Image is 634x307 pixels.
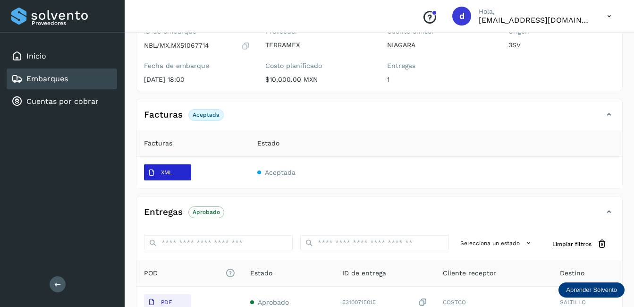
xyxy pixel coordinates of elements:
p: 1 [387,76,493,84]
p: Proveedores [32,20,113,26]
div: Aprender Solvento [558,282,625,298]
a: Cuentas por cobrar [26,97,99,106]
h4: Entregas [144,207,183,218]
label: Costo planificado [265,62,372,70]
label: Fecha de embarque [144,62,250,70]
p: [DATE] 18:00 [144,76,250,84]
p: XML [161,169,172,176]
span: ID de entrega [342,268,386,278]
p: dcordero@grupoterramex.com [479,16,592,25]
span: Limpiar filtros [552,240,592,248]
div: FacturasAceptada [136,107,622,130]
p: $10,000.00 MXN [265,76,372,84]
p: Aprobado [193,209,220,215]
p: NBL/MX.MX51067714 [144,42,209,50]
button: Selecciona un estado [456,235,537,251]
span: Aceptada [265,169,296,176]
span: Estado [257,138,279,148]
span: Cliente receptor [443,268,496,278]
div: EntregasAprobado [136,204,622,228]
button: XML [144,164,191,180]
p: TERRAMEX [265,41,372,49]
p: Aceptada [193,111,220,118]
span: Destino [560,268,584,278]
a: Inicio [26,51,46,60]
p: PDF [161,299,172,306]
div: Embarques [7,68,117,89]
p: NIAGARA [387,41,493,49]
span: Estado [250,268,272,278]
div: Cuentas por cobrar [7,91,117,112]
span: POD [144,268,235,278]
span: Aprobado [258,298,289,306]
p: Aprender Solvento [566,286,617,294]
div: Inicio [7,46,117,67]
p: 3SV [508,41,615,49]
p: Hola, [479,8,592,16]
a: Embarques [26,74,68,83]
label: Entregas [387,62,493,70]
h4: Facturas [144,110,183,120]
span: Facturas [144,138,172,148]
button: Limpiar filtros [545,235,615,253]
